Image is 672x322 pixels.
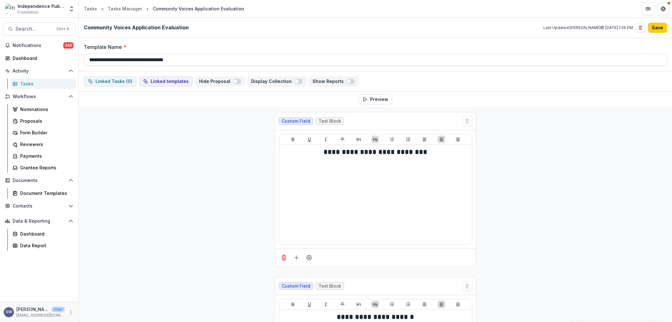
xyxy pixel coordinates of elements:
[3,175,76,185] button: Open Documents
[13,94,66,99] span: Workflows
[13,68,66,74] span: Activity
[438,136,445,143] button: Align Center
[18,9,38,15] span: Foundation
[657,3,669,15] button: Get Help
[3,216,76,226] button: Open Data & Reporting
[3,23,76,35] button: Search...
[84,76,136,86] button: dependent-tasks
[462,116,472,126] button: Move field
[55,26,71,32] div: Ctrl + K
[18,3,65,9] div: Independence Public Media Foundation
[6,310,12,314] div: Sherella Williams
[153,5,244,12] div: Community Voices Application Evaluation
[289,136,297,143] button: Bold
[421,136,428,143] button: Align Left
[359,94,392,104] button: Preview
[3,201,76,211] button: Open Contacts
[16,306,49,313] p: [PERSON_NAME]
[13,219,66,224] span: Data & Reporting
[20,118,71,124] div: Proposals
[3,40,76,50] button: Notifications340
[405,301,412,308] button: Ordered List
[388,301,396,308] button: Bullet List
[20,106,71,113] div: Nominations
[52,307,65,312] p: User
[15,26,53,32] span: Search...
[371,301,379,308] button: Heading 2
[10,79,76,89] a: Tasks
[199,79,233,84] p: Hide Proposal
[10,139,76,149] a: Reviewers
[20,231,71,237] div: Dashboard
[10,229,76,239] a: Dashboard
[10,162,76,173] a: Grantee Reports
[339,136,346,143] button: Strike
[642,3,654,15] button: Partners
[139,76,193,86] button: linking-template
[304,253,314,263] button: Field Settings
[13,178,66,183] span: Documents
[282,119,310,124] span: Custom Field
[20,80,71,87] div: Tasks
[10,240,76,251] a: Data Report
[454,301,462,308] button: Align Right
[10,104,76,114] a: Nominations
[20,164,71,171] div: Grantee Reports
[355,301,363,308] button: Heading 1
[195,76,245,86] button: Hide Proposal
[251,79,294,84] p: Display Collection
[10,151,76,161] a: Payments
[81,4,247,13] nav: breadcrumb
[388,136,396,143] button: Bullet List
[371,136,379,143] button: Heading 2
[543,25,633,31] p: Last Updated: [PERSON_NAME] @ [DATE] 1:26 PM
[289,301,297,308] button: Bold
[20,153,71,159] div: Payments
[81,4,100,13] a: Tasks
[84,25,189,31] h2: Community Voices Application Evaluation
[279,253,289,263] button: Delete field
[13,43,63,48] span: Notifications
[247,76,306,86] button: Display Collection
[322,136,330,143] button: Italicize
[13,203,66,209] span: Contacts
[421,301,428,308] button: Align Left
[462,281,472,291] button: Move field
[13,55,71,61] div: Dashboard
[16,313,65,318] p: [EMAIL_ADDRESS][DOMAIN_NAME]
[309,76,358,86] button: Show Reports
[438,301,445,308] button: Align Center
[306,136,313,143] button: Underline
[20,141,71,148] div: Reviewers
[20,242,71,249] div: Data Report
[84,5,97,12] div: Tasks
[63,42,73,49] span: 340
[67,3,76,15] button: Open entity switcher
[20,190,71,196] div: Document Templates
[10,127,76,138] a: Form Builder
[355,136,363,143] button: Heading 1
[648,23,667,33] button: Save
[282,284,310,289] span: Custom Field
[10,116,76,126] a: Proposals
[322,301,330,308] button: Italicize
[3,91,76,102] button: Open Workflows
[454,136,462,143] button: Align Right
[339,301,346,308] button: Strike
[635,23,646,33] button: Delete template
[5,4,15,14] img: Independence Public Media Foundation
[108,5,142,12] div: Tasks Manager
[20,129,71,136] div: Form Builder
[319,119,341,124] span: Text Block
[313,79,346,84] p: Show Reports
[105,4,145,13] a: Tasks Manager
[84,43,663,51] label: Template Name
[291,253,302,263] button: Add field
[405,136,412,143] button: Ordered List
[3,53,76,63] a: Dashboard
[319,284,341,289] span: Text Block
[3,66,76,76] button: Open Activity
[67,308,75,316] button: More
[306,301,313,308] button: Underline
[10,188,76,198] a: Document Templates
